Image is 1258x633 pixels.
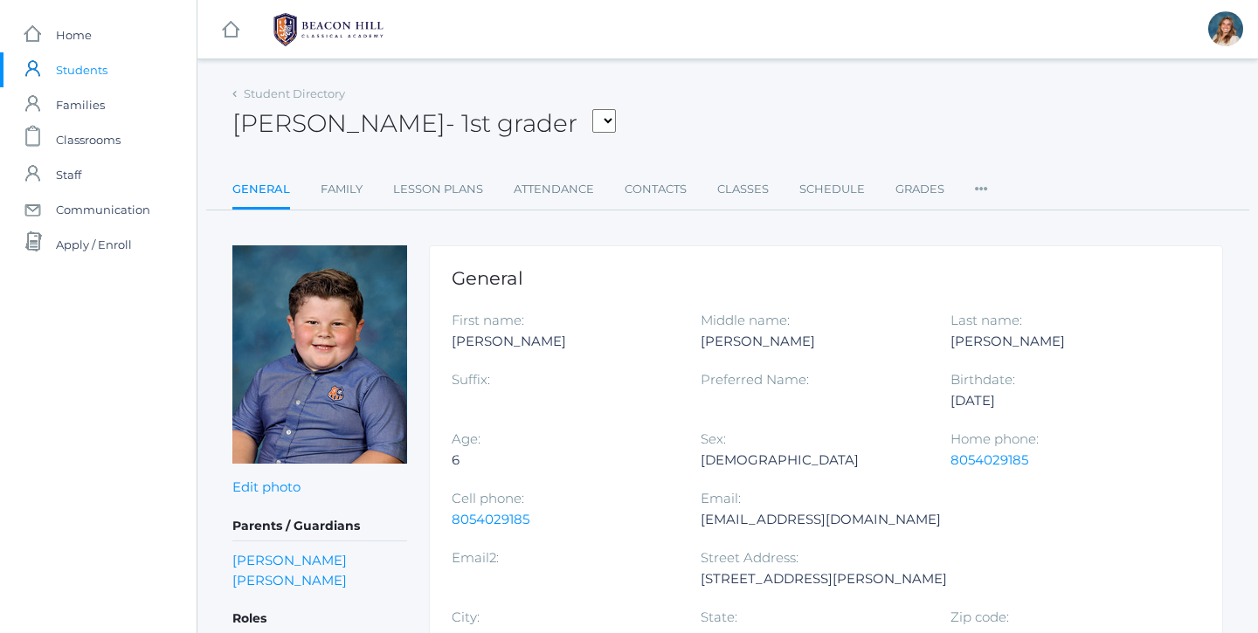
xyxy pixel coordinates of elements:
label: Last name: [950,312,1022,328]
label: Sex: [701,430,726,447]
a: Student Directory [244,86,345,100]
label: Cell phone: [452,490,524,506]
a: Schedule [799,172,865,207]
a: 8054029185 [452,511,529,527]
div: Liv Barber [1208,11,1243,46]
a: Family [321,172,363,207]
label: Age: [452,430,480,447]
h5: Parents / Guardians [232,512,407,541]
a: [PERSON_NAME] [232,570,347,590]
div: [DATE] [950,390,1173,411]
span: Staff [56,157,81,192]
div: [PERSON_NAME] [452,331,674,352]
a: Lesson Plans [393,172,483,207]
a: General [232,172,290,210]
a: Attendance [514,172,594,207]
h1: General [452,268,1200,288]
div: [PERSON_NAME] [701,331,923,352]
img: BHCALogos-05-308ed15e86a5a0abce9b8dd61676a3503ac9727e845dece92d48e8588c001991.png [263,8,394,52]
span: Communication [56,192,150,227]
div: [STREET_ADDRESS][PERSON_NAME] [701,568,947,589]
span: Classrooms [56,122,121,157]
label: Street Address: [701,549,798,566]
span: Families [56,87,105,122]
label: Email: [701,490,741,506]
a: Classes [717,172,769,207]
a: Grades [895,172,944,207]
a: Edit photo [232,478,301,495]
label: Preferred Name: [701,371,809,388]
div: 6 [452,450,674,471]
label: City: [452,609,480,625]
label: Middle name: [701,312,790,328]
img: Gunnar Kohr [232,245,407,464]
a: [PERSON_NAME] [232,550,347,570]
div: [PERSON_NAME] [950,331,1173,352]
label: Birthdate: [950,371,1015,388]
span: Apply / Enroll [56,227,132,262]
label: First name: [452,312,524,328]
div: [DEMOGRAPHIC_DATA] [701,450,923,471]
span: Home [56,17,92,52]
a: 8054029185 [950,451,1028,468]
a: Contacts [625,172,687,207]
label: Suffix: [452,371,490,388]
span: - 1st grader [446,108,577,138]
div: [EMAIL_ADDRESS][DOMAIN_NAME] [701,509,941,530]
label: Email2: [452,549,499,566]
span: Students [56,52,107,87]
label: State: [701,609,737,625]
h2: [PERSON_NAME] [232,110,616,137]
label: Home phone: [950,430,1039,447]
label: Zip code: [950,609,1009,625]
